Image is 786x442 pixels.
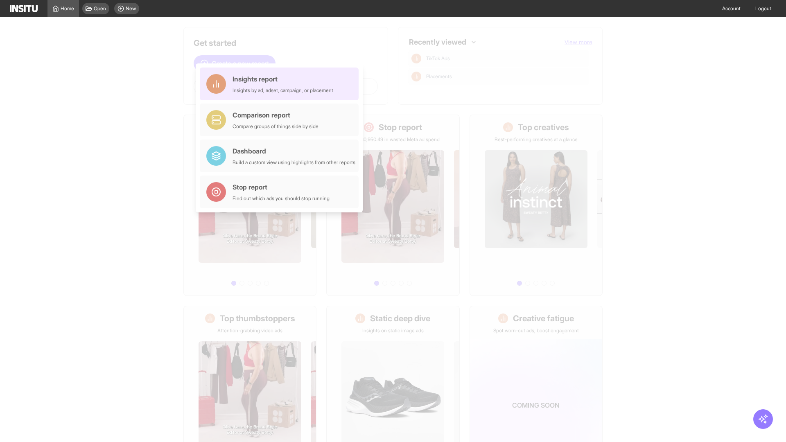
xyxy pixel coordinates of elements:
[233,146,355,156] div: Dashboard
[233,159,355,166] div: Build a custom view using highlights from other reports
[233,110,318,120] div: Comparison report
[126,5,136,12] span: New
[233,74,333,84] div: Insights report
[233,182,330,192] div: Stop report
[233,123,318,130] div: Compare groups of things side by side
[233,195,330,202] div: Find out which ads you should stop running
[233,87,333,94] div: Insights by ad, adset, campaign, or placement
[61,5,74,12] span: Home
[94,5,106,12] span: Open
[10,5,38,12] img: Logo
